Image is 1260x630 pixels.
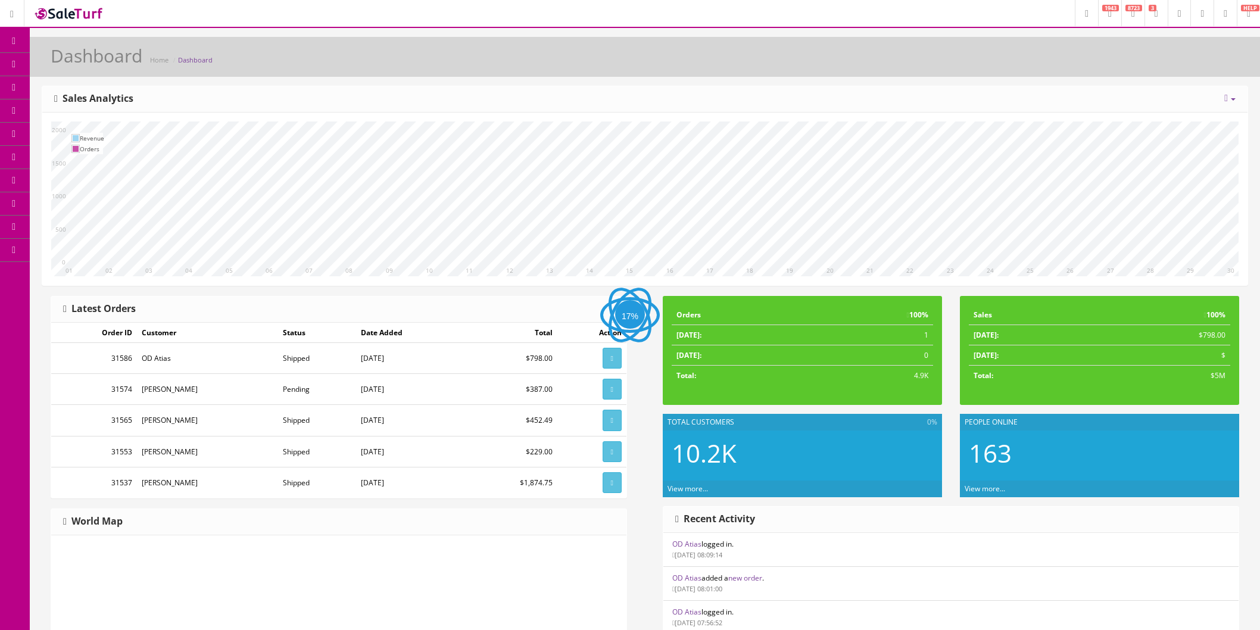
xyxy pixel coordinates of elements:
td: 4.9K [809,366,933,386]
span: 3 [1149,5,1156,11]
td: Pending [278,374,356,405]
td: 0 [809,345,933,366]
td: $452.49 [466,405,557,436]
td: Revenue [80,133,104,144]
td: $1,874.75 [466,467,557,498]
td: Orders [672,305,809,325]
td: 31574 [51,374,137,405]
div: Total Customers [663,414,942,431]
td: 1 [809,325,933,345]
td: [DATE] [356,343,466,374]
td: Order ID [51,323,137,343]
td: [PERSON_NAME] [137,467,278,498]
span: 8723 [1125,5,1142,11]
a: OD Atias [672,539,701,549]
a: View [603,472,622,493]
td: [DATE] [356,467,466,498]
td: Shipped [278,405,356,436]
a: View [603,348,622,369]
a: View [603,410,622,431]
td: Shipped [278,436,356,467]
a: View more... [668,484,708,494]
li: logged in. [663,533,1239,567]
span: 0% [927,417,937,428]
span: 1943 [1102,5,1119,11]
td: 31537 [51,467,137,498]
td: $5M [1096,366,1230,386]
small: [DATE] 07:56:52 [672,618,722,627]
h2: 163 [969,439,1230,467]
span: HELP [1241,5,1259,11]
h3: World Map [63,516,123,527]
h3: Sales Analytics [54,93,133,104]
td: [DATE] [356,374,466,405]
div: People Online [960,414,1239,431]
a: Dashboard [178,55,213,64]
a: new order [728,573,762,583]
h3: Latest Orders [63,304,136,314]
td: [PERSON_NAME] [137,436,278,467]
small: [DATE] 08:09:14 [672,550,722,559]
a: OD Atias [672,607,701,617]
td: Date Added [356,323,466,343]
a: Home [150,55,169,64]
a: OD Atias [672,573,701,583]
td: [PERSON_NAME] [137,405,278,436]
td: OD Atias [137,343,278,374]
td: 31586 [51,343,137,374]
td: $ [1096,345,1230,366]
strong: [DATE]: [974,350,999,360]
td: $387.00 [466,374,557,405]
td: $798.00 [466,343,557,374]
h3: Recent Activity [675,514,755,525]
td: [PERSON_NAME] [137,374,278,405]
h2: 10.2K [672,439,933,467]
td: Total [466,323,557,343]
td: Action [557,323,626,343]
td: Orders [80,144,104,154]
a: View more... [965,484,1005,494]
small: [DATE] 08:01:00 [672,584,722,593]
img: SaleTurf [33,5,105,21]
td: Status [278,323,356,343]
h1: Dashboard [51,46,142,66]
a: View [603,441,622,462]
td: $798.00 [1096,325,1230,345]
td: $229.00 [466,436,557,467]
td: 100% [1096,305,1230,325]
td: 100% [809,305,933,325]
td: [DATE] [356,405,466,436]
td: Customer [137,323,278,343]
td: Shipped [278,467,356,498]
strong: [DATE]: [974,330,999,340]
td: 31553 [51,436,137,467]
td: Shipped [278,343,356,374]
strong: Total: [676,370,696,381]
td: Sales [969,305,1096,325]
strong: Total: [974,370,993,381]
li: added a . [663,566,1239,601]
strong: [DATE]: [676,350,701,360]
td: [DATE] [356,436,466,467]
td: 31565 [51,405,137,436]
a: View [603,379,622,400]
strong: [DATE]: [676,330,701,340]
